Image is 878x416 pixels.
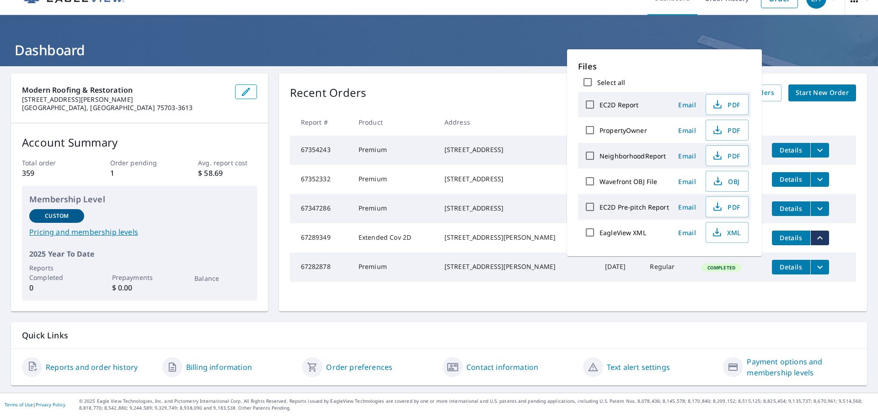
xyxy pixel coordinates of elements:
span: PDF [712,99,741,110]
th: Report # [290,109,351,136]
a: Start New Order [788,84,856,101]
button: detailsBtn-67347286 [772,201,810,216]
span: PDF [712,150,741,161]
p: Modern Roofing & Restoration [22,84,228,95]
span: XML [712,227,741,238]
td: Premium [351,165,437,194]
p: Prepayments [112,273,167,282]
label: NeighborhoodReport [600,152,666,160]
div: [STREET_ADDRESS][PERSON_NAME] [444,262,590,271]
p: [GEOGRAPHIC_DATA], [GEOGRAPHIC_DATA] 75703-3613 [22,104,228,112]
button: Email [673,174,702,189]
span: Email [676,203,698,211]
button: Email [673,149,702,163]
button: OBJ [706,171,749,192]
button: Email [673,123,702,137]
button: filesDropdownBtn-67289349 [810,231,829,245]
button: filesDropdownBtn-67354243 [810,143,829,158]
td: 67352332 [290,165,351,194]
button: PDF [706,94,749,115]
label: EC2D Pre-pitch Report [600,203,669,211]
h1: Dashboard [11,41,867,59]
p: Account Summary [22,134,257,151]
p: Reports Completed [29,263,84,282]
p: 359 [22,168,80,179]
p: Quick Links [22,330,856,341]
p: Recent Orders [290,84,367,101]
a: Order preferences [326,362,392,373]
div: [STREET_ADDRESS] [444,174,590,184]
span: Email [676,126,698,135]
a: Contact information [466,362,538,373]
span: Details [777,263,805,271]
a: Reports and order history [46,362,138,373]
button: Email [673,98,702,112]
button: filesDropdownBtn-67352332 [810,172,829,187]
a: Billing information [186,362,252,373]
p: Avg. report cost [198,158,257,168]
button: Email [673,226,702,240]
span: Details [777,204,805,213]
span: Start New Order [796,87,849,99]
span: Email [676,228,698,237]
label: Wavefront OBJ File [600,177,657,186]
p: 1 [110,168,169,179]
p: Balance [194,274,249,283]
td: Premium [351,253,437,282]
a: Privacy Policy [36,401,65,408]
td: 67282878 [290,253,351,282]
button: filesDropdownBtn-67282878 [810,260,829,274]
div: [STREET_ADDRESS][PERSON_NAME] [444,233,590,242]
div: [STREET_ADDRESS] [444,145,590,154]
label: Select all [597,78,625,87]
p: © 2025 Eagle View Technologies, Inc. and Pictometry International Corp. All Rights Reserved. Repo... [79,398,873,411]
td: 67347286 [290,194,351,223]
p: Custom [45,212,69,220]
a: Terms of Use [5,401,33,408]
button: Email [673,200,702,214]
button: PDF [706,120,749,141]
td: Regular [642,253,693,282]
div: [STREET_ADDRESS] [444,204,590,213]
td: Premium [351,194,437,223]
span: Email [676,152,698,160]
td: Extended Cov 2D [351,223,437,253]
span: PDF [712,125,741,136]
span: Details [777,175,805,184]
span: Email [676,177,698,186]
button: detailsBtn-67282878 [772,260,810,274]
span: PDF [712,201,741,212]
span: OBJ [712,176,741,187]
p: Files [578,60,751,73]
button: XML [706,222,749,243]
td: 67354243 [290,136,351,165]
td: 67289349 [290,223,351,253]
span: Details [777,146,805,154]
button: filesDropdownBtn-67347286 [810,201,829,216]
td: Premium [351,136,437,165]
p: $ 58.69 [198,168,257,179]
button: detailsBtn-67354243 [772,143,810,158]
p: $ 0.00 [112,282,167,293]
button: PDF [706,145,749,166]
button: detailsBtn-67289349 [772,231,810,245]
p: 2025 Year To Date [29,248,250,259]
p: Total order [22,158,80,168]
label: EC2D Report [600,100,638,109]
p: Membership Level [29,193,250,205]
p: [STREET_ADDRESS][PERSON_NAME] [22,95,228,104]
label: PropertyOwner [600,126,647,135]
th: Address [437,109,598,136]
span: Completed [702,264,741,271]
p: 0 [29,282,84,293]
label: EagleView XML [600,228,646,237]
button: detailsBtn-67352332 [772,172,810,187]
button: PDF [706,196,749,217]
a: Text alert settings [607,362,670,373]
th: Product [351,109,437,136]
p: Order pending [110,158,169,168]
span: Email [676,100,698,109]
td: [DATE] [598,253,642,282]
span: Details [777,233,805,242]
a: Payment options and membership levels [747,356,856,378]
